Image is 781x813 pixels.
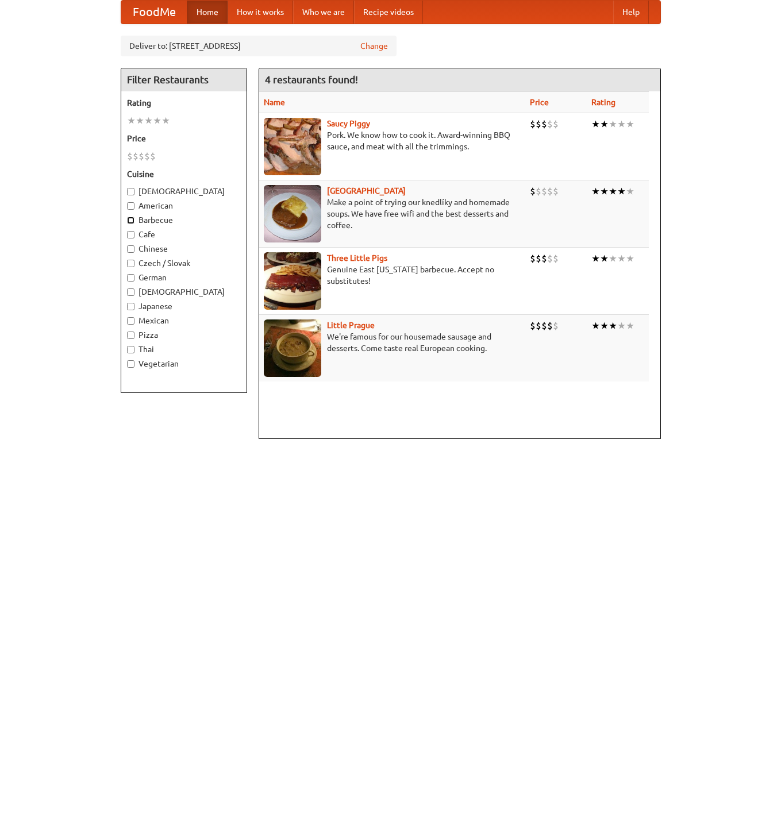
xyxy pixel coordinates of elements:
[127,200,241,211] label: American
[127,274,134,282] input: German
[617,252,626,265] li: ★
[354,1,423,24] a: Recipe videos
[127,286,241,298] label: [DEMOGRAPHIC_DATA]
[121,68,247,91] h4: Filter Restaurants
[127,360,134,368] input: Vegetarian
[591,319,600,332] li: ★
[127,188,134,195] input: [DEMOGRAPHIC_DATA]
[264,196,521,231] p: Make a point of trying our knedlíky and homemade soups. We have free wifi and the best desserts a...
[536,319,541,332] li: $
[121,36,397,56] div: Deliver to: [STREET_ADDRESS]
[360,40,388,52] a: Change
[127,317,134,325] input: Mexican
[144,150,150,163] li: $
[613,1,649,24] a: Help
[591,185,600,198] li: ★
[553,185,559,198] li: $
[553,319,559,332] li: $
[187,1,228,24] a: Home
[327,253,387,263] a: Three Little Pigs
[127,231,134,238] input: Cafe
[617,185,626,198] li: ★
[161,114,170,127] li: ★
[127,186,241,197] label: [DEMOGRAPHIC_DATA]
[600,319,609,332] li: ★
[264,185,321,242] img: czechpoint.jpg
[127,245,134,253] input: Chinese
[591,252,600,265] li: ★
[293,1,354,24] a: Who we are
[265,74,358,85] ng-pluralize: 4 restaurants found!
[127,133,241,144] h5: Price
[127,272,241,283] label: German
[127,150,133,163] li: $
[553,252,559,265] li: $
[127,358,241,369] label: Vegetarian
[547,319,553,332] li: $
[541,118,547,130] li: $
[127,214,241,226] label: Barbecue
[138,150,144,163] li: $
[127,97,241,109] h5: Rating
[264,118,321,175] img: saucy.jpg
[591,98,615,107] a: Rating
[150,150,156,163] li: $
[600,252,609,265] li: ★
[127,202,134,210] input: American
[617,319,626,332] li: ★
[547,118,553,130] li: $
[626,118,634,130] li: ★
[127,303,134,310] input: Japanese
[264,264,521,287] p: Genuine East [US_STATE] barbecue. Accept no substitutes!
[127,168,241,180] h5: Cuisine
[530,98,549,107] a: Price
[617,118,626,130] li: ★
[127,346,134,353] input: Thai
[327,321,375,330] b: Little Prague
[127,315,241,326] label: Mexican
[530,319,536,332] li: $
[127,332,134,339] input: Pizza
[609,185,617,198] li: ★
[127,329,241,341] label: Pizza
[264,319,321,377] img: littleprague.jpg
[127,229,241,240] label: Cafe
[264,252,321,310] img: littlepigs.jpg
[626,319,634,332] li: ★
[327,186,406,195] a: [GEOGRAPHIC_DATA]
[127,300,241,312] label: Japanese
[127,344,241,355] label: Thai
[530,252,536,265] li: $
[153,114,161,127] li: ★
[626,252,634,265] li: ★
[536,118,541,130] li: $
[609,118,617,130] li: ★
[626,185,634,198] li: ★
[536,252,541,265] li: $
[127,243,241,255] label: Chinese
[547,252,553,265] li: $
[530,118,536,130] li: $
[327,119,370,128] a: Saucy Piggy
[591,118,600,130] li: ★
[264,331,521,354] p: We're famous for our housemade sausage and desserts. Come taste real European cooking.
[264,129,521,152] p: Pork. We know how to cook it. Award-winning BBQ sauce, and meat with all the trimmings.
[536,185,541,198] li: $
[600,185,609,198] li: ★
[547,185,553,198] li: $
[136,114,144,127] li: ★
[541,252,547,265] li: $
[127,257,241,269] label: Czech / Slovak
[144,114,153,127] li: ★
[127,217,134,224] input: Barbecue
[127,288,134,296] input: [DEMOGRAPHIC_DATA]
[133,150,138,163] li: $
[530,185,536,198] li: $
[228,1,293,24] a: How it works
[121,1,187,24] a: FoodMe
[600,118,609,130] li: ★
[609,319,617,332] li: ★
